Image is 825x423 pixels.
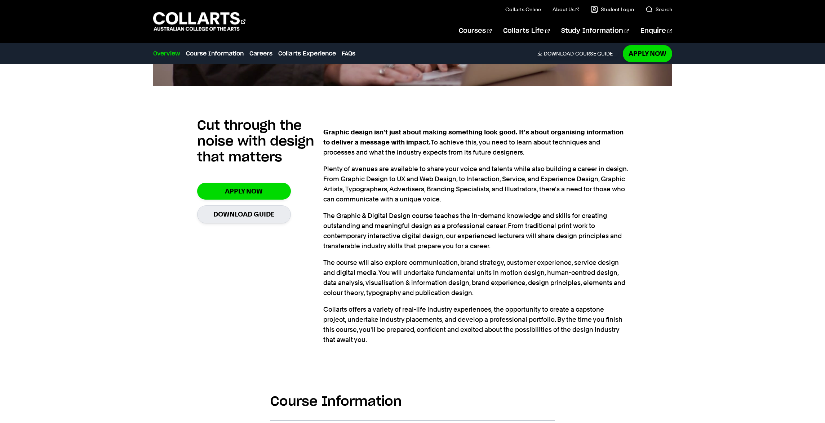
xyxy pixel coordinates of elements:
[153,11,245,32] div: Go to homepage
[278,49,336,58] a: Collarts Experience
[197,118,323,165] h2: Cut through the noise with design that matters
[270,394,555,410] h2: Course Information
[323,258,628,298] p: The course will also explore communication, brand strategy, customer experience, service design a...
[544,50,574,57] span: Download
[591,6,634,13] a: Student Login
[503,19,550,43] a: Collarts Life
[323,211,628,251] p: The Graphic & Digital Design course teaches the in-demand knowledge and skills for creating outst...
[640,19,672,43] a: Enquire
[553,6,579,13] a: About Us
[323,127,628,157] p: To achieve this, you need to learn about techniques and processes and what the industry expects f...
[323,164,628,204] p: Plenty of avenues are available to share your voice and talents while also building a career in d...
[186,49,244,58] a: Course Information
[459,19,492,43] a: Courses
[323,128,624,146] strong: Graphic design isn't just about making something look good. It's about organising information to ...
[342,49,355,58] a: FAQs
[197,183,291,200] a: Apply Now
[323,304,628,345] p: Collarts offers a variety of real-life industry experiences, the opportunity to create a capstone...
[153,49,180,58] a: Overview
[537,50,618,57] a: DownloadCourse Guide
[623,45,672,62] a: Apply Now
[646,6,672,13] a: Search
[197,205,291,223] a: Download Guide
[505,6,541,13] a: Collarts Online
[249,49,272,58] a: Careers
[561,19,629,43] a: Study Information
